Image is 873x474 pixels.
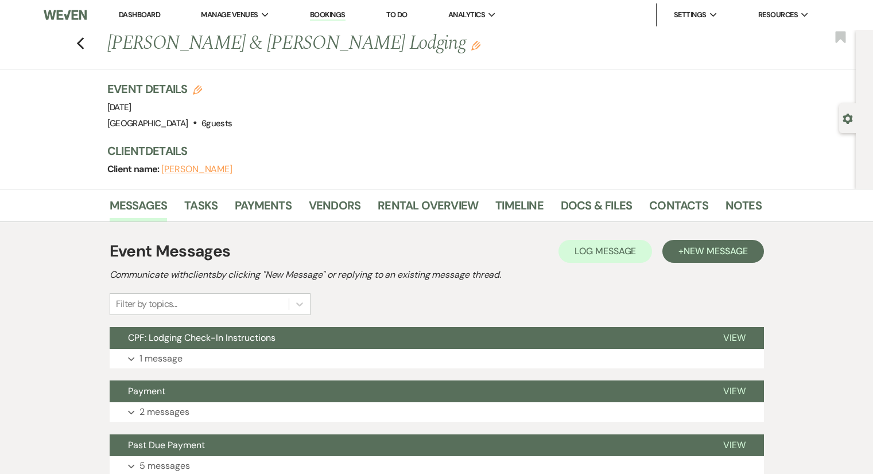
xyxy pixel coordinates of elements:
a: Messages [110,196,168,222]
button: Past Due Payment [110,434,705,456]
h1: [PERSON_NAME] & [PERSON_NAME] Lodging [107,30,622,57]
span: [DATE] [107,102,131,113]
a: Dashboard [119,10,160,20]
h3: Event Details [107,81,232,97]
button: CPF: Lodging Check-In Instructions [110,327,705,349]
img: Weven Logo [44,3,87,27]
a: Timeline [495,196,544,222]
p: 5 messages [139,459,190,473]
button: [PERSON_NAME] [161,165,232,174]
button: View [705,327,764,349]
button: Log Message [558,240,652,263]
button: 1 message [110,349,764,368]
button: 2 messages [110,402,764,422]
span: View [723,439,746,451]
a: To Do [386,10,408,20]
span: Past Due Payment [128,439,205,451]
button: Edit [471,40,480,50]
button: View [705,434,764,456]
a: Tasks [184,196,218,222]
div: Filter by topics... [116,297,177,311]
span: CPF: Lodging Check-In Instructions [128,332,276,344]
span: [GEOGRAPHIC_DATA] [107,118,188,129]
a: Bookings [310,10,346,21]
a: Payments [235,196,292,222]
h3: Client Details [107,143,750,159]
span: 6 guests [201,118,232,129]
button: Payment [110,380,705,402]
h1: Event Messages [110,239,231,263]
span: Settings [674,9,707,21]
a: Notes [725,196,762,222]
p: 1 message [139,351,183,366]
span: Client name: [107,163,162,175]
button: View [705,380,764,402]
button: +New Message [662,240,763,263]
a: Rental Overview [378,196,478,222]
span: Analytics [448,9,485,21]
a: Contacts [649,196,708,222]
button: Open lead details [843,112,853,123]
span: View [723,332,746,344]
span: Payment [128,385,165,397]
a: Vendors [309,196,360,222]
span: View [723,385,746,397]
h2: Communicate with clients by clicking "New Message" or replying to an existing message thread. [110,268,764,282]
span: Resources [758,9,798,21]
p: 2 messages [139,405,189,419]
span: Log Message [575,245,636,257]
span: Manage Venues [201,9,258,21]
a: Docs & Files [561,196,632,222]
span: New Message [684,245,747,257]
